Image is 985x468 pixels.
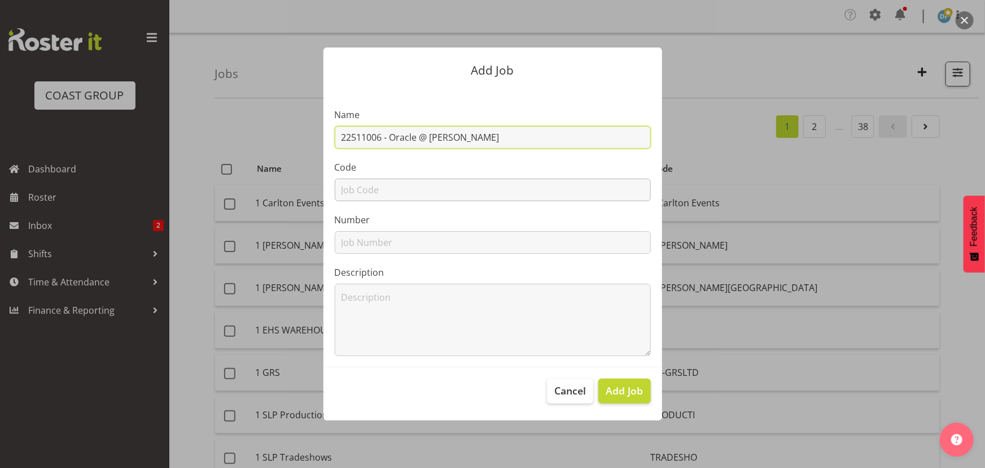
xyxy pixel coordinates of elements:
span: Add Job [606,383,643,398]
input: Job Name [335,126,651,149]
label: Name [335,108,651,122]
span: Feedback [969,207,979,246]
p: Add Job [335,64,651,76]
input: Job Number [335,231,651,254]
button: Cancel [547,379,593,404]
button: Add Job [598,379,650,404]
button: Feedback - Show survey [964,196,985,272]
label: Number [335,213,651,227]
img: help-xxl-2.png [951,434,962,445]
input: Job Code [335,179,651,201]
span: Cancel [554,383,586,398]
label: Code [335,161,651,174]
label: Description [335,266,651,279]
